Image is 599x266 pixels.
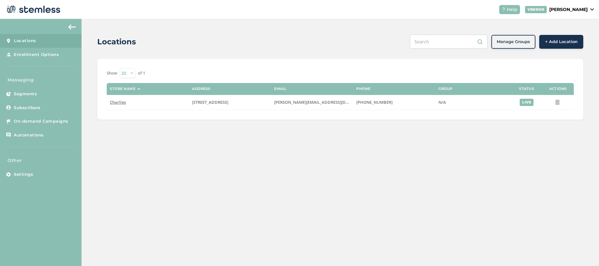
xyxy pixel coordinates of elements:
span: + Add Location [545,39,578,45]
p: [PERSON_NAME] [549,6,588,13]
label: Status [519,87,534,91]
input: Search [410,35,488,49]
button: Manage Groups [491,35,535,49]
img: logo-dark-0685b13c.svg [5,3,60,16]
span: [STREET_ADDRESS] [192,99,228,105]
span: [PERSON_NAME][EMAIL_ADDRESS][DOMAIN_NAME] [274,99,375,105]
label: (480) 390-7989 [356,100,432,105]
th: Actions [542,83,574,95]
img: icon_down-arrow-small-66adaf34.svg [590,8,594,11]
label: of 1 [138,70,145,76]
h2: Locations [97,36,136,47]
label: Address [192,87,211,91]
span: Settings [14,171,33,178]
span: On-demand Campaigns [14,118,68,125]
iframe: Chat Widget [568,236,599,266]
span: Segments [14,91,37,97]
label: Store name [110,87,135,91]
span: Manage Groups [497,39,530,45]
div: live [520,99,534,106]
button: + Add Location [539,35,583,49]
img: icon-arrow-back-accent-c549486e.svg [68,25,76,30]
span: Automations [14,132,44,138]
span: [PHONE_NUMBER] [356,99,393,105]
label: 2055 East 5th Street [192,100,268,105]
span: Locations [14,38,36,44]
div: VENDOR [525,6,547,13]
label: Group [438,87,453,91]
span: Help [507,6,517,13]
label: Email [274,87,287,91]
span: Enrollment Options [14,52,59,58]
span: Subscribers [14,105,41,111]
span: Charlies [110,99,126,105]
label: Show [107,70,117,76]
img: icon-sort-1e1d7615.svg [137,88,140,90]
label: Justin@smokecharlies.com [274,100,350,105]
label: N/A [438,100,508,105]
label: Phone [356,87,370,91]
img: icon-help-white-03924b79.svg [502,8,506,11]
label: Charlies [110,100,186,105]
